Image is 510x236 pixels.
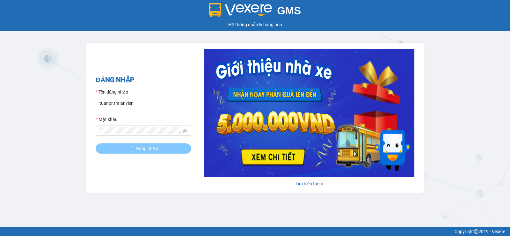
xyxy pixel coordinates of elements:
span: eye-invisible [183,128,187,133]
div: Copyright 2019 - Vexere [5,228,505,235]
label: Mật khẩu [96,116,118,123]
span: copyright [474,229,478,234]
img: banner-0 [204,49,414,177]
h2: ĐĂNG NHẬP [96,75,191,85]
input: Mật khẩu [99,127,182,134]
span: loading [129,146,136,151]
div: Hệ thống quản lý hàng hóa [2,21,508,28]
span: Đăng nhập [136,145,158,152]
a: GMS [209,10,301,15]
input: Tên đăng nhập [96,98,191,108]
label: Tên đăng nhập [96,88,128,95]
img: logo 2 [209,3,272,17]
button: Đăng nhập [96,143,191,154]
span: GMS [277,5,301,17]
div: Tìm hiểu thêm [204,180,414,187]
